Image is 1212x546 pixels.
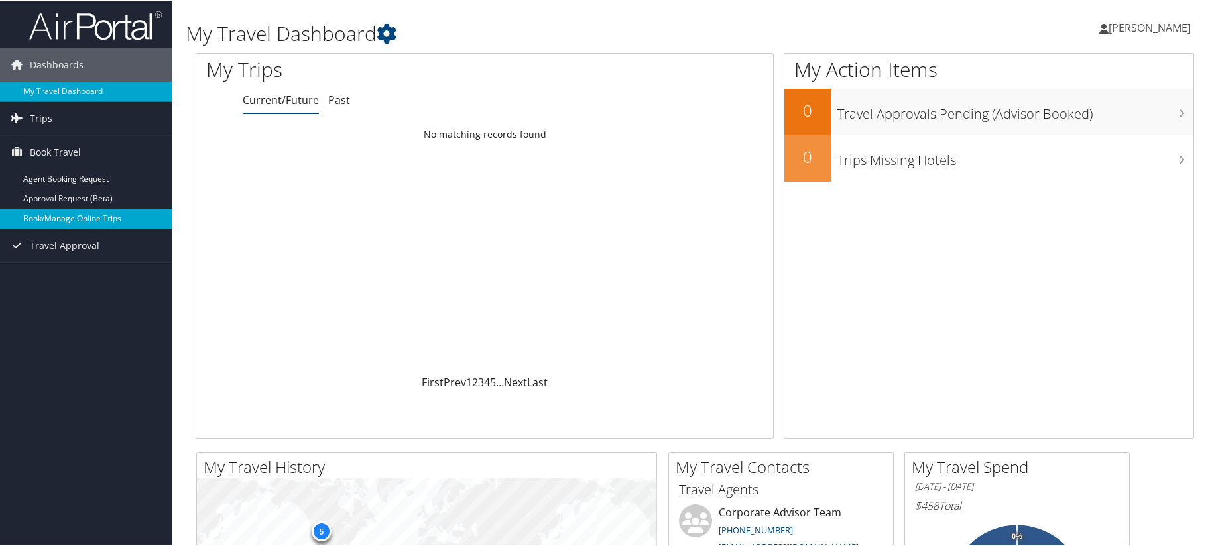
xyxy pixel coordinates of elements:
[466,374,472,388] a: 1
[679,479,883,498] h3: Travel Agents
[204,455,656,477] h2: My Travel History
[30,135,81,168] span: Book Travel
[915,497,1119,512] h6: Total
[504,374,527,388] a: Next
[1012,531,1022,539] tspan: 0%
[243,91,319,106] a: Current/Future
[206,54,523,82] h1: My Trips
[422,374,444,388] a: First
[912,455,1129,477] h2: My Travel Spend
[784,54,1193,82] h1: My Action Items
[784,144,831,167] h2: 0
[29,9,162,40] img: airportal-logo.png
[784,87,1193,134] a: 0Travel Approvals Pending (Advisor Booked)
[915,479,1119,492] h6: [DATE] - [DATE]
[784,98,831,121] h2: 0
[676,455,893,477] h2: My Travel Contacts
[915,497,939,512] span: $458
[478,374,484,388] a: 3
[837,143,1193,168] h3: Trips Missing Hotels
[30,228,99,261] span: Travel Approval
[196,121,773,145] td: No matching records found
[784,134,1193,180] a: 0Trips Missing Hotels
[444,374,466,388] a: Prev
[490,374,496,388] a: 5
[30,47,84,80] span: Dashboards
[328,91,350,106] a: Past
[719,523,793,535] a: [PHONE_NUMBER]
[30,101,52,134] span: Trips
[186,19,865,46] h1: My Travel Dashboard
[472,374,478,388] a: 2
[1109,19,1191,34] span: [PERSON_NAME]
[484,374,490,388] a: 4
[496,374,504,388] span: …
[527,374,548,388] a: Last
[311,520,331,540] div: 5
[837,97,1193,122] h3: Travel Approvals Pending (Advisor Booked)
[1099,7,1204,46] a: [PERSON_NAME]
